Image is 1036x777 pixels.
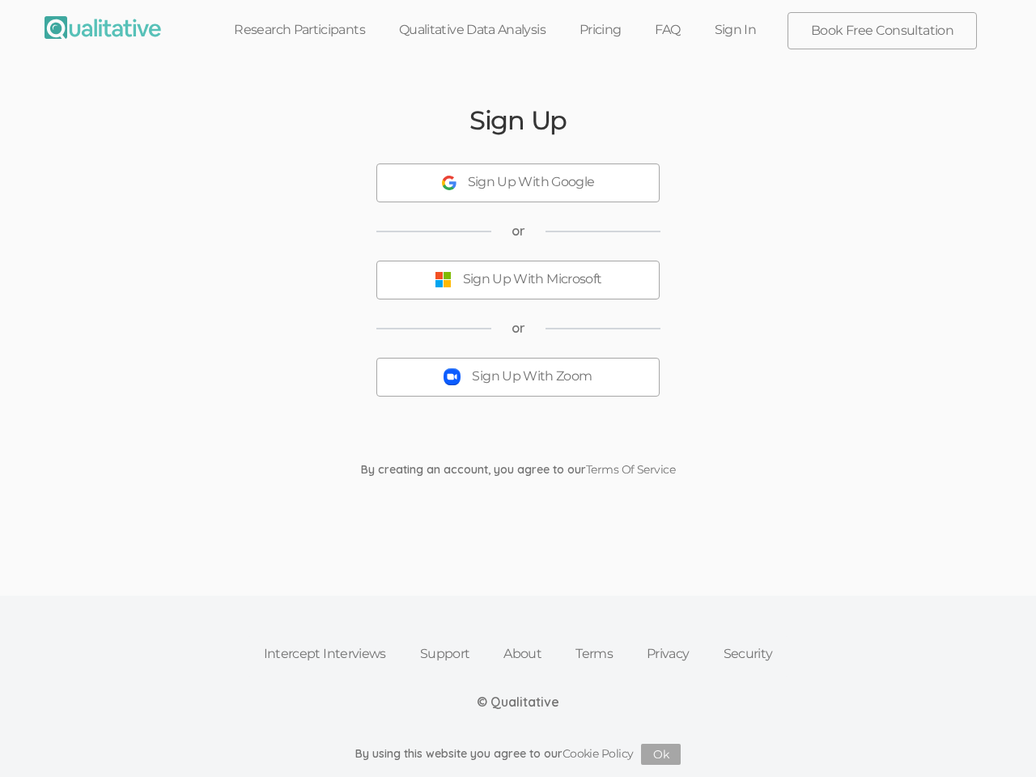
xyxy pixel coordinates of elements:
img: Qualitative [45,16,161,39]
img: Sign Up With Zoom [444,368,461,385]
img: Sign Up With Google [442,176,456,190]
div: By creating an account, you agree to our [349,461,687,478]
span: or [512,319,525,338]
a: Sign In [698,12,774,48]
a: About [486,636,558,672]
img: Sign Up With Microsoft [435,271,452,288]
button: Ok [641,744,681,765]
button: Sign Up With Zoom [376,358,660,397]
div: Sign Up With Microsoft [463,270,602,289]
div: Sign Up With Google [468,173,595,192]
a: Security [707,636,790,672]
button: Sign Up With Microsoft [376,261,660,299]
a: Pricing [563,12,639,48]
a: Qualitative Data Analysis [382,12,563,48]
span: or [512,222,525,240]
a: Cookie Policy [563,746,634,761]
a: Research Participants [217,12,382,48]
div: By using this website you agree to our [355,744,681,765]
a: Book Free Consultation [788,13,976,49]
button: Sign Up With Google [376,163,660,202]
a: Privacy [630,636,707,672]
a: Terms [558,636,630,672]
a: FAQ [638,12,697,48]
h2: Sign Up [469,106,567,134]
div: © Qualitative [477,693,559,711]
a: Support [403,636,487,672]
a: Intercept Interviews [247,636,403,672]
div: Sign Up With Zoom [472,367,592,386]
a: Terms Of Service [586,462,675,477]
iframe: Chat Widget [955,699,1036,777]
